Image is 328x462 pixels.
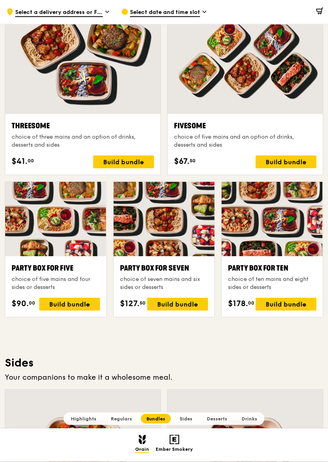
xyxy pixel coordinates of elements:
img: Grain mobile logo [139,435,146,444]
div: choice of five mains and four sides or desserts [12,276,100,292]
div: Build bundle [256,298,316,311]
div: Build bundle [147,298,208,311]
div: choice of three mains and an option of drinks, desserts and sides [12,133,154,149]
div: choice of seven mains and six sides or desserts [120,276,208,292]
span: 50 [140,300,146,307]
span: $127. [120,298,140,310]
span: $41. [12,156,28,168]
span: 00 [248,300,254,307]
span: $178. [228,298,248,310]
h3: Sides [5,356,323,370]
div: Build bundle [93,156,154,169]
span: 00 [29,300,35,307]
span: Ember Smokery [156,446,193,453]
div: Fivesome [174,121,316,132]
span: $90. [12,298,29,310]
div: Build bundle [256,156,316,169]
div: choice of ten mains and eight sides or desserts [228,276,316,292]
span: Select a delivery address or Food Point [15,8,103,17]
div: Party Box for Ten [228,263,316,274]
div: Your companions to make it a wholesome meal. [5,372,323,383]
div: Party Box for Five [12,263,100,274]
div: choice of five mains and an option of drinks, desserts and sides [174,133,316,149]
span: $67. [174,156,190,168]
span: 50 [190,158,196,164]
div: Build bundle [39,298,100,311]
div: Party Box for Seven [120,263,208,274]
span: Grain [135,446,149,453]
img: Ember Smokery mobile logo [170,435,179,444]
span: Select date and time slot [130,8,200,17]
div: Threesome [12,121,154,132]
span: 00 [28,158,34,164]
